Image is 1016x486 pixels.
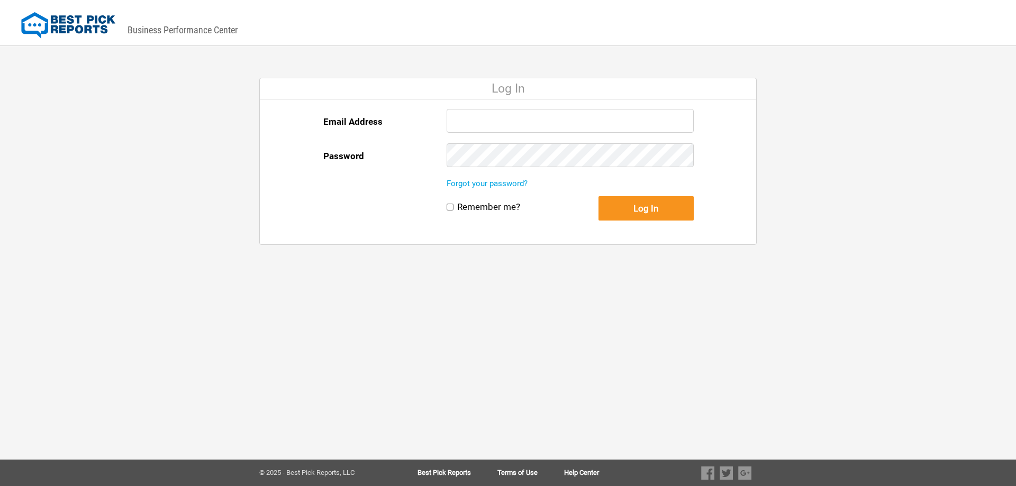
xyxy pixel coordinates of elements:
[564,469,599,476] a: Help Center
[497,469,564,476] a: Terms of Use
[323,143,364,169] label: Password
[21,12,115,39] img: Best Pick Reports Logo
[260,78,756,99] div: Log In
[598,196,694,221] button: Log In
[447,179,528,188] a: Forgot your password?
[259,469,384,476] div: © 2025 - Best Pick Reports, LLC
[457,201,520,213] label: Remember me?
[323,109,383,134] label: Email Address
[418,469,497,476] a: Best Pick Reports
